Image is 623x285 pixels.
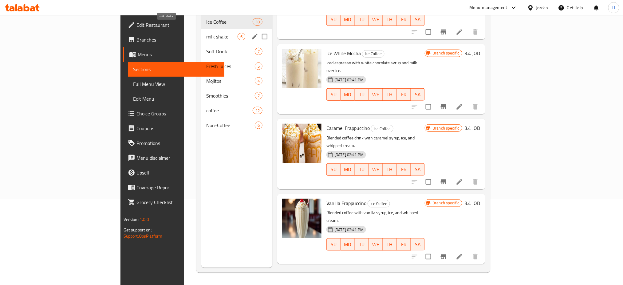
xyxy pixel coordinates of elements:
div: items [255,92,262,99]
span: Ice White Mocha [326,49,361,58]
a: Edit menu item [456,28,463,36]
span: Select to update [422,100,435,113]
button: FR [397,238,411,251]
span: H [612,4,615,11]
span: 7 [255,49,262,54]
button: WE [369,238,383,251]
button: MO [341,163,355,176]
button: TU [355,238,369,251]
a: Upsell [123,165,225,180]
div: Ice Coffee [362,50,384,58]
span: coffee [206,107,253,114]
div: items [255,48,262,55]
span: TU [357,90,366,99]
span: FR [399,15,408,24]
div: items [253,107,262,114]
button: Branch-specific-item [436,249,451,264]
button: SU [326,163,341,176]
span: FR [399,240,408,249]
p: Iced espresso with white chocolate syrup and milk over ice. [326,59,425,74]
span: MO [343,15,353,24]
span: Version: [124,215,139,223]
a: Branches [123,32,225,47]
button: TH [383,163,397,176]
span: Ice Coffee [371,125,393,132]
span: 12 [253,108,262,114]
span: Vanilla Frappuccino [326,199,366,208]
span: 5 [255,63,262,69]
span: Get support on: [124,226,152,234]
div: Smoothies7 [201,88,272,103]
button: MO [341,88,355,101]
span: WE [371,165,381,174]
div: Ice Coffee [371,125,393,132]
button: SU [326,88,341,101]
span: 6 [238,34,245,40]
button: delete [468,99,483,114]
p: Blended coffee with vanilla syrup, ice, and whipped cream. [326,209,425,224]
a: Grocery Checklist [123,195,225,210]
span: Sections [133,66,220,73]
span: FR [399,165,408,174]
div: items [255,62,262,70]
button: delete [468,25,483,39]
span: Soft Drink [206,48,255,55]
img: Ice White Mocha [282,49,321,88]
a: Edit menu item [456,103,463,110]
span: Select to update [422,250,435,263]
button: FR [397,88,411,101]
h6: 3.4 JOD [465,49,480,58]
div: Ice Coffee10 [201,14,272,29]
span: Promotions [136,139,220,147]
div: items [255,77,262,85]
span: Full Menu View [133,80,220,88]
h6: 3.4 JOD [465,199,480,207]
button: TU [355,163,369,176]
button: SU [326,238,341,251]
button: WE [369,14,383,26]
span: Edit Menu [133,95,220,102]
span: Choice Groups [136,110,220,117]
a: Choice Groups [123,106,225,121]
span: Smoothies [206,92,255,99]
a: Edit menu item [456,253,463,260]
span: Mojitos [206,77,255,85]
span: TH [385,15,395,24]
div: items [253,18,262,26]
span: 7 [255,93,262,99]
button: edit [250,32,259,41]
nav: Menu sections [201,12,272,135]
button: SU [326,14,341,26]
button: TU [355,88,369,101]
span: 10 [253,19,262,25]
div: Mojitos4 [201,74,272,88]
button: FR [397,163,411,176]
span: Caramel Frappuccino [326,123,370,133]
span: WE [371,90,381,99]
div: Ice Coffee [368,200,390,207]
button: TH [383,88,397,101]
div: Soft Drink7 [201,44,272,59]
div: Jordan [536,4,548,11]
button: TU [355,14,369,26]
button: delete [468,175,483,189]
a: Edit menu item [456,178,463,186]
span: FR [399,90,408,99]
span: TU [357,15,366,24]
button: Branch-specific-item [436,175,451,189]
span: SU [329,165,338,174]
span: SA [413,240,423,249]
a: Menu disclaimer [123,151,225,165]
a: Menus [123,47,225,62]
span: TH [385,165,395,174]
span: Ice Coffee [206,18,253,26]
img: Vanilla Frappuccino [282,199,321,238]
span: MO [343,90,353,99]
span: [DATE] 02:41 PM [332,152,366,158]
span: MO [343,165,353,174]
div: Non-Coffee [206,122,255,129]
button: MO [341,14,355,26]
